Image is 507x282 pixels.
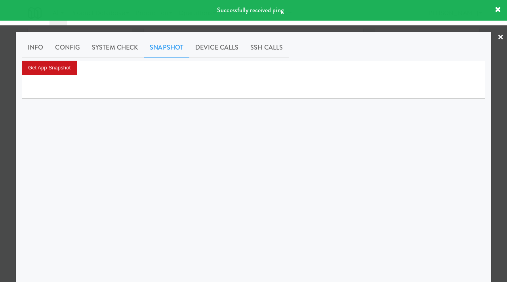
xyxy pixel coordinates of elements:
button: Get App Snapshot [22,61,77,75]
a: × [497,25,504,50]
a: SSH Calls [244,38,289,58]
span: Successfully received ping [217,6,284,15]
a: System Check [86,38,144,58]
a: Info [22,38,49,58]
a: Device Calls [189,38,244,58]
a: Config [49,38,86,58]
a: Snapshot [144,38,189,58]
